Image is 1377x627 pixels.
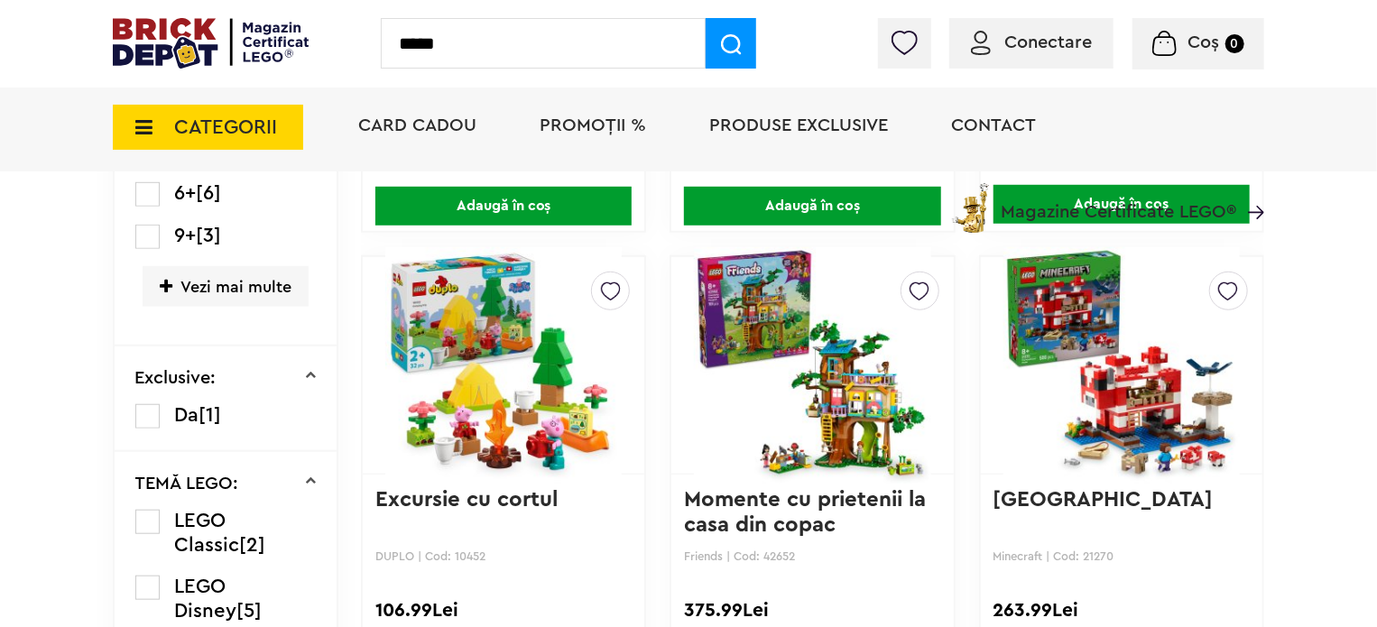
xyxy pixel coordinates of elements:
[694,239,930,492] img: Momente cu prietenii la casa din copac
[1003,239,1240,492] img: Casa Mooshroom
[684,549,940,563] p: Friends | Cod: 42652
[135,369,217,387] p: Exclusive:
[993,549,1250,563] p: Minecraft | Cod: 21270
[1004,33,1092,51] span: Conectare
[375,489,558,511] a: Excursie cu cortul
[199,405,222,425] span: [1]
[1225,34,1244,53] small: 0
[358,116,476,134] a: Card Cadou
[684,599,940,622] div: 375.99Lei
[375,599,632,622] div: 106.99Lei
[175,226,197,245] span: 9+
[684,489,932,536] a: Momente cu prietenii la casa din copac
[143,266,309,307] span: Vezi mai multe
[240,535,266,555] span: [2]
[175,576,237,621] span: LEGO Disney
[175,405,199,425] span: Da
[1236,180,1264,198] a: Magazine Certificate LEGO®
[237,601,263,621] span: [5]
[951,116,1036,134] a: Contact
[993,489,1214,511] a: [GEOGRAPHIC_DATA]
[540,116,646,134] a: PROMOȚII %
[971,33,1092,51] a: Conectare
[375,549,632,563] p: DUPLO | Cod: 10452
[993,599,1250,622] div: 263.99Lei
[385,239,622,492] img: Excursie cu cortul
[135,475,239,493] p: TEMĂ LEGO:
[175,511,240,555] span: LEGO Classic
[709,116,888,134] a: Produse exclusive
[1001,180,1236,221] span: Magazine Certificate LEGO®
[197,226,222,245] span: [3]
[174,117,277,137] span: CATEGORII
[1188,33,1220,51] span: Coș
